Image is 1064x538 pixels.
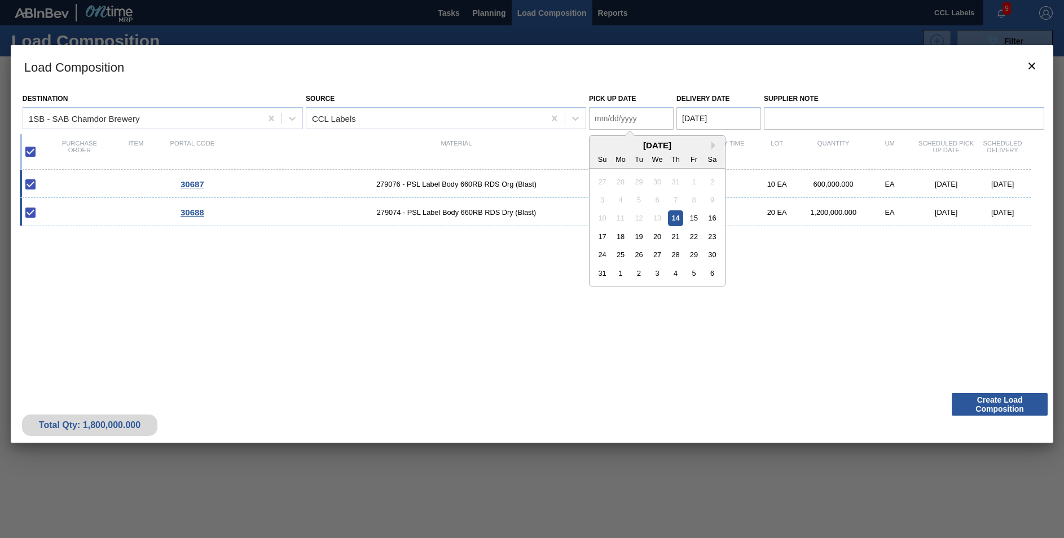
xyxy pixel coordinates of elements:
input: mm/dd/yyyy [589,107,674,130]
div: UM [861,140,918,164]
div: Go to Order [164,179,221,189]
div: Not available Friday, August 8th, 2025 [686,192,701,208]
div: [DATE] [590,140,725,150]
div: 1SB - SAB Chamdor Brewery [29,113,140,123]
div: Choose Friday, August 22nd, 2025 [686,229,701,244]
div: Choose Wednesday, August 27th, 2025 [649,247,665,262]
div: Su [595,151,610,166]
div: Choose Saturday, August 30th, 2025 [705,247,720,262]
div: Fr [686,151,701,166]
h3: Load Composition [11,45,1053,88]
div: Mo [613,151,628,166]
div: Choose Wednesday, September 3rd, 2025 [649,266,665,281]
div: Sa [705,151,720,166]
span: 279076 - PSL Label Body 660RB RDS Org (Blast) [221,180,692,188]
div: Choose Sunday, August 31st, 2025 [595,266,610,281]
div: Portal code [164,140,221,164]
div: Not available Tuesday, August 12th, 2025 [631,210,647,226]
div: Not available Saturday, August 2nd, 2025 [705,174,720,189]
div: Quantity [805,140,861,164]
div: Th [668,151,683,166]
div: Scheduled Pick up Date [918,140,974,164]
div: EA [861,208,918,217]
label: Source [306,95,335,103]
div: Choose Friday, August 29th, 2025 [686,247,701,262]
div: Not available Friday, August 1st, 2025 [686,174,701,189]
div: Not available Sunday, July 27th, 2025 [595,174,610,189]
div: 10 EA [749,180,805,188]
span: 279074 - PSL Label Body 660RB RDS Dry (Blast) [221,208,692,217]
div: Lot [749,140,805,164]
div: Choose Saturday, August 16th, 2025 [705,210,720,226]
div: Choose Friday, September 5th, 2025 [686,266,701,281]
input: mm/dd/yyyy [676,107,761,130]
div: [DATE] [974,180,1031,188]
div: Choose Tuesday, August 26th, 2025 [631,247,647,262]
div: Not available Wednesday, August 6th, 2025 [649,192,665,208]
div: Not available Tuesday, August 5th, 2025 [631,192,647,208]
div: Choose Thursday, August 21st, 2025 [668,229,683,244]
div: Choose Saturday, August 23rd, 2025 [705,229,720,244]
div: Choose Thursday, August 28th, 2025 [668,247,683,262]
div: Not available Sunday, August 3rd, 2025 [595,192,610,208]
div: 1,200,000.000 [805,208,861,217]
div: Scheduled Delivery [974,140,1031,164]
div: month 2025-08 [593,173,721,283]
div: Not available Wednesday, July 30th, 2025 [649,174,665,189]
div: Not available Monday, July 28th, 2025 [613,174,628,189]
div: Not available Thursday, August 7th, 2025 [668,192,683,208]
div: Total Qty: 1,800,000.000 [30,420,149,430]
div: [DATE] [918,208,974,217]
div: Not available Saturday, August 9th, 2025 [705,192,720,208]
div: [DATE] [918,180,974,188]
div: 20 EA [749,208,805,217]
button: Create Load Composition [952,393,1048,416]
div: Tu [631,151,647,166]
label: Delivery Date [676,95,729,103]
label: Supplier Note [764,91,1044,107]
label: Destination [23,95,68,103]
div: Choose Monday, September 1st, 2025 [613,266,628,281]
div: Not available Monday, August 11th, 2025 [613,210,628,226]
button: Next Month [711,142,719,149]
div: Not available Monday, August 4th, 2025 [613,192,628,208]
div: Item [108,140,164,164]
div: CCL Labels [312,113,356,123]
span: 30687 [181,179,204,189]
label: Pick up Date [589,95,636,103]
span: 30688 [181,208,204,217]
div: Go to Order [164,208,221,217]
div: Choose Saturday, September 6th, 2025 [705,266,720,281]
div: Not available Sunday, August 10th, 2025 [595,210,610,226]
div: Choose Friday, August 15th, 2025 [686,210,701,226]
div: Not available Wednesday, August 13th, 2025 [649,210,665,226]
div: Not available Tuesday, July 29th, 2025 [631,174,647,189]
div: Choose Tuesday, September 2nd, 2025 [631,266,647,281]
div: EA [861,180,918,188]
div: Choose Monday, August 25th, 2025 [613,247,628,262]
div: Choose Monday, August 18th, 2025 [613,229,628,244]
div: Choose Thursday, August 14th, 2025 [668,210,683,226]
div: [DATE] [974,208,1031,217]
div: Choose Tuesday, August 19th, 2025 [631,229,647,244]
div: Choose Sunday, August 24th, 2025 [595,247,610,262]
div: Choose Thursday, September 4th, 2025 [668,266,683,281]
div: 600,000.000 [805,180,861,188]
div: Choose Sunday, August 17th, 2025 [595,229,610,244]
div: We [649,151,665,166]
div: Material [221,140,692,164]
div: Choose Wednesday, August 20th, 2025 [649,229,665,244]
div: Purchase order [51,140,108,164]
div: Not available Thursday, July 31st, 2025 [668,174,683,189]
